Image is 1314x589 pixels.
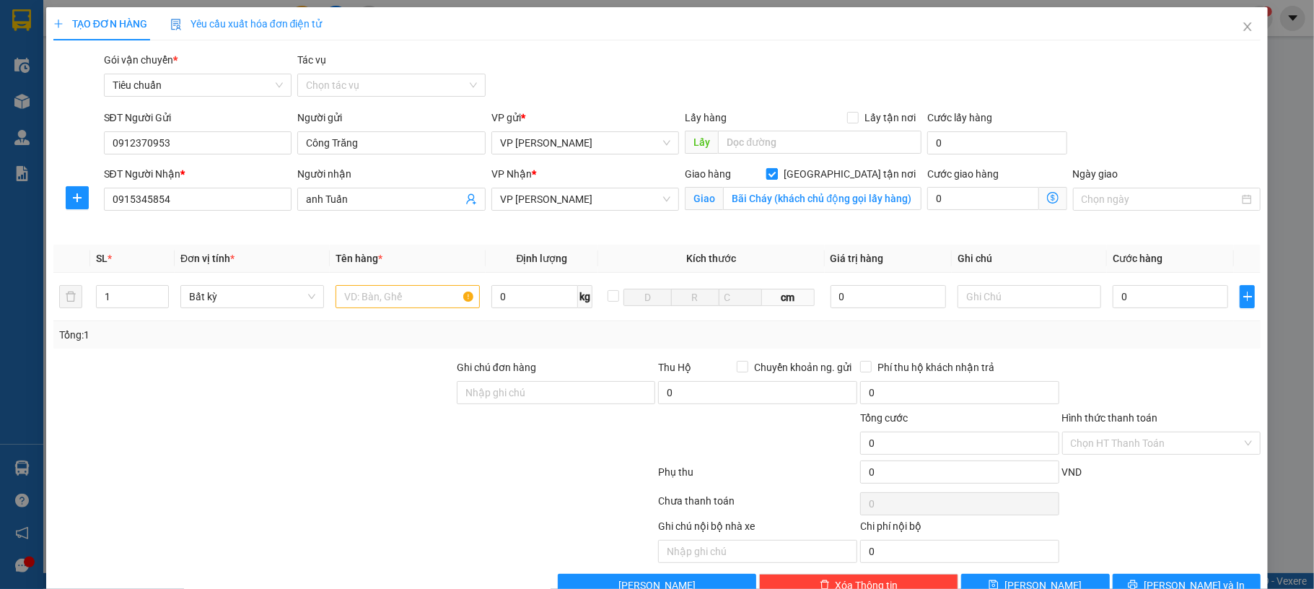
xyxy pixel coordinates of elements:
[831,285,946,308] input: 0
[685,131,718,154] span: Lấy
[927,131,1066,154] input: Cước lấy hàng
[1113,253,1162,264] span: Cước hàng
[831,253,884,264] span: Giá trị hàng
[723,187,921,210] input: Giao tận nơi
[685,168,731,180] span: Giao hàng
[517,253,568,264] span: Định lượng
[578,285,592,308] span: kg
[491,110,680,126] div: VP gửi
[872,359,1000,375] span: Phí thu hộ khách nhận trả
[927,187,1038,210] input: Cước giao hàng
[1047,192,1059,204] span: dollar-circle
[1082,191,1240,207] input: Ngày giao
[657,493,859,518] div: Chưa thanh toán
[104,110,292,126] div: SĐT Người Gửi
[500,132,671,154] span: VP Dương Đình Nghệ
[30,68,144,93] strong: 0888 827 827 - 0848 827 827
[859,110,921,126] span: Lấy tận nơi
[623,289,672,306] input: D
[297,54,326,66] label: Tác vụ
[718,131,921,154] input: Dọc đường
[104,166,292,182] div: SĐT Người Nhận
[1227,7,1268,48] button: Close
[7,55,145,80] strong: 024 3236 3236 -
[671,289,719,306] input: R
[96,253,108,264] span: SL
[500,188,671,210] span: VP Hạ Long
[658,518,857,540] div: Ghi chú nội bộ nhà xe
[958,285,1101,308] input: Ghi Chú
[170,19,182,30] img: icon
[952,245,1107,273] th: Ghi chú
[457,362,536,373] label: Ghi chú đơn hàng
[189,286,315,307] span: Bất kỳ
[1062,412,1158,424] label: Hình thức thanh toán
[297,110,486,126] div: Người gửi
[748,359,857,375] span: Chuyển khoản ng. gửi
[719,289,762,306] input: C
[113,74,284,96] span: Tiêu chuẩn
[927,112,992,123] label: Cước lấy hàng
[13,97,139,135] span: Gửi hàng Hạ Long: Hotline:
[336,285,479,308] input: VD: Bàn, Ghế
[66,186,89,209] button: plus
[657,464,859,489] div: Phụ thu
[687,253,737,264] span: Kích thước
[658,540,857,563] input: Nhập ghi chú
[685,112,727,123] span: Lấy hàng
[6,42,145,93] span: Gửi hàng [GEOGRAPHIC_DATA]: Hotline:
[1240,291,1254,302] span: plus
[59,285,82,308] button: delete
[457,381,656,404] input: Ghi chú đơn hàng
[104,54,178,66] span: Gói vận chuyển
[15,7,136,38] strong: Công ty TNHH Phúc Xuyên
[491,168,532,180] span: VP Nhận
[66,192,88,204] span: plus
[170,18,323,30] span: Yêu cầu xuất hóa đơn điện tử
[1242,21,1253,32] span: close
[53,19,63,29] span: plus
[1062,466,1082,478] span: VND
[465,193,477,205] span: user-add
[53,18,147,30] span: TẠO ĐƠN HÀNG
[180,253,235,264] span: Đơn vị tính
[927,168,999,180] label: Cước giao hàng
[336,253,382,264] span: Tên hàng
[59,327,508,343] div: Tổng: 1
[658,362,691,373] span: Thu Hộ
[1240,285,1255,308] button: plus
[860,412,908,424] span: Tổng cước
[297,166,486,182] div: Người nhận
[778,166,921,182] span: [GEOGRAPHIC_DATA] tận nơi
[685,187,723,210] span: Giao
[860,518,1059,540] div: Chi phí nội bộ
[1073,168,1118,180] label: Ngày giao
[762,289,815,306] span: cm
